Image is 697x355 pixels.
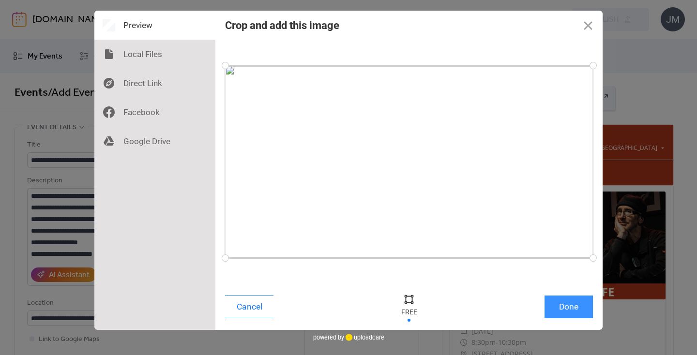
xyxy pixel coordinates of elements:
[225,19,339,31] div: Crop and add this image
[94,98,215,127] div: Facebook
[344,334,384,341] a: uploadcare
[94,11,215,40] div: Preview
[94,40,215,69] div: Local Files
[225,296,273,318] button: Cancel
[574,11,603,40] button: Close
[94,69,215,98] div: Direct Link
[545,296,593,318] button: Done
[313,330,384,344] div: powered by
[94,127,215,156] div: Google Drive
